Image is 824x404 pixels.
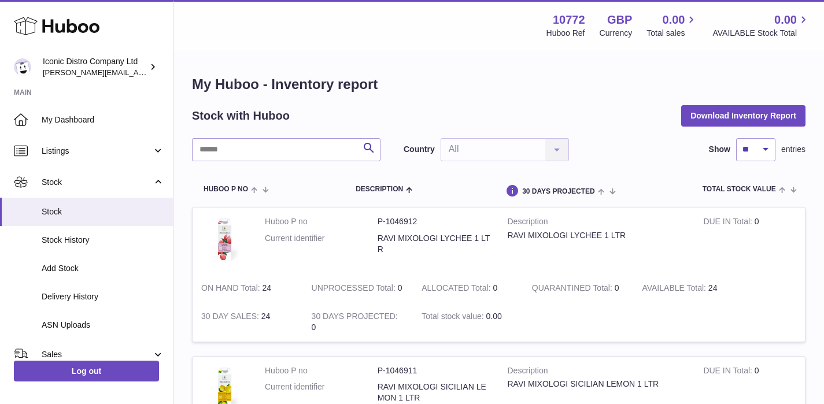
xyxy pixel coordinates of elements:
[192,75,805,94] h1: My Huboo - Inventory report
[42,349,152,360] span: Sales
[204,186,248,193] span: Huboo P no
[378,233,490,255] dd: RAVI MIXOLOGI LYCHEE 1 LTR
[413,274,523,302] td: 0
[486,312,502,321] span: 0.00
[508,365,686,379] strong: Description
[694,207,805,274] td: 0
[709,144,730,155] label: Show
[378,216,490,227] dd: P-1046912
[422,283,493,295] strong: ALLOCATED Total
[201,312,261,324] strong: 30 DAY SALES
[508,216,686,230] strong: Description
[663,12,685,28] span: 0.00
[42,263,164,274] span: Add Stock
[42,146,152,157] span: Listings
[546,28,585,39] div: Huboo Ref
[265,233,378,255] dt: Current identifier
[42,114,164,125] span: My Dashboard
[265,365,378,376] dt: Huboo P no
[201,283,263,295] strong: ON HAND Total
[378,381,490,403] dd: RAVI MIXOLOGI SICILIAN LEMON 1 LTR
[712,12,810,39] a: 0.00 AVAILABLE Stock Total
[774,12,797,28] span: 0.00
[43,68,232,77] span: [PERSON_NAME][EMAIL_ADDRESS][DOMAIN_NAME]
[42,206,164,217] span: Stock
[422,312,486,324] strong: Total stock value
[193,302,303,342] td: 24
[42,177,152,188] span: Stock
[781,144,805,155] span: entries
[42,291,164,302] span: Delivery History
[42,235,164,246] span: Stock History
[703,217,754,229] strong: DUE IN Total
[633,274,744,302] td: 24
[553,12,585,28] strong: 10772
[681,105,805,126] button: Download Inventory Report
[192,108,290,124] h2: Stock with Huboo
[642,283,708,295] strong: AVAILABLE Total
[522,188,595,195] span: 30 DAYS PROJECTED
[646,28,698,39] span: Total sales
[703,186,776,193] span: Total stock value
[42,320,164,331] span: ASN Uploads
[356,186,403,193] span: Description
[508,230,686,241] div: RAVI MIXOLOGI LYCHEE 1 LTR
[703,366,754,378] strong: DUE IN Total
[378,365,490,376] dd: P-1046911
[303,274,413,302] td: 0
[43,56,147,78] div: Iconic Distro Company Ltd
[14,58,31,76] img: paul@iconicdistro.com
[193,274,303,302] td: 24
[532,283,615,295] strong: QUARANTINED Total
[615,283,619,292] span: 0
[303,302,413,342] td: 0
[404,144,435,155] label: Country
[201,216,247,262] img: product image
[646,12,698,39] a: 0.00 Total sales
[600,28,633,39] div: Currency
[312,283,398,295] strong: UNPROCESSED Total
[14,361,159,381] a: Log out
[265,216,378,227] dt: Huboo P no
[312,312,398,324] strong: 30 DAYS PROJECTED
[508,379,686,390] div: RAVI MIXOLOGI SICILIAN LEMON 1 LTR
[712,28,810,39] span: AVAILABLE Stock Total
[607,12,632,28] strong: GBP
[265,381,378,403] dt: Current identifier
